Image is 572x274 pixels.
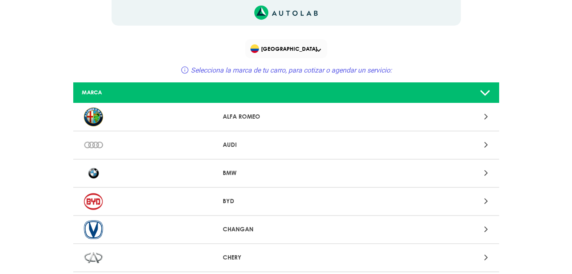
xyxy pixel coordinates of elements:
[250,44,259,53] img: Flag of COLOMBIA
[84,164,103,183] img: BMW
[84,248,103,267] img: CHERY
[223,253,349,262] p: CHERY
[84,108,103,126] img: ALFA ROMEO
[223,140,349,149] p: AUDI
[223,169,349,178] p: BMW
[75,88,216,96] div: MARCA
[254,8,318,16] a: Link al sitio de autolab
[223,225,349,234] p: CHANGAN
[84,192,103,211] img: BYD
[223,197,349,206] p: BYD
[245,39,327,58] div: Flag of COLOMBIA[GEOGRAPHIC_DATA]
[191,66,392,74] span: Selecciona la marca de tu carro, para cotizar o agendar un servicio:
[84,220,103,239] img: CHANGAN
[223,112,349,121] p: ALFA ROMEO
[73,82,499,103] a: MARCA
[84,136,103,154] img: AUDI
[250,43,323,55] span: [GEOGRAPHIC_DATA]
